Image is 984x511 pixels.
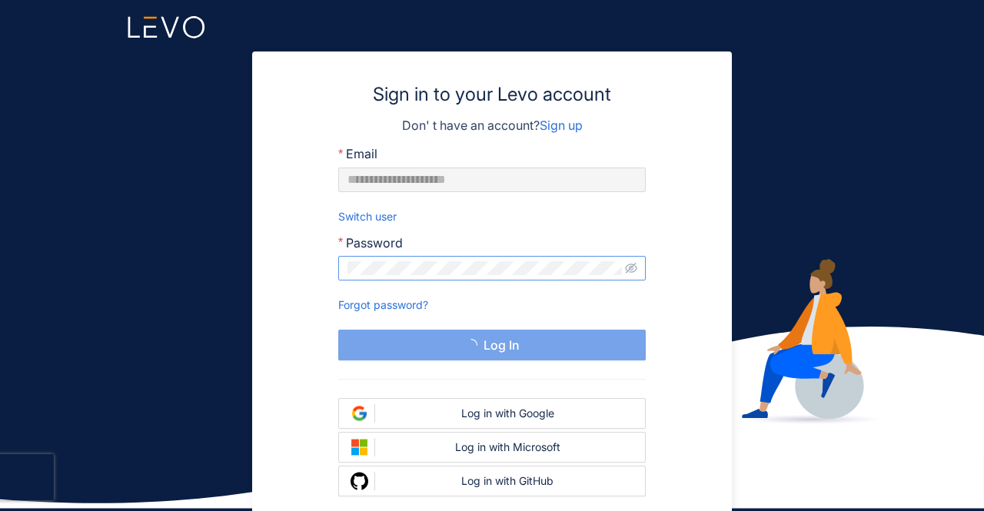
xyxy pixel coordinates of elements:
p: Don' t have an account? [283,116,701,134]
input: Password [347,261,622,275]
a: Sign up [540,118,583,133]
h3: Sign in to your Levo account [283,82,701,107]
span: eye-invisible [625,262,637,274]
label: Password [338,236,403,250]
a: Switch user [338,210,397,223]
label: Email [338,147,377,161]
span: Log In [484,338,520,352]
a: Forgot password? [338,298,428,311]
div: Log in with GitHub [381,475,633,487]
span: loading [465,339,484,351]
input: Email [338,168,646,192]
button: Log in with Microsoft [338,432,646,463]
div: Log in with Microsoft [381,441,633,453]
button: Log in with GitHub [338,466,646,496]
button: Log in with Google [338,398,646,429]
div: Log in with Google [381,407,633,420]
button: Log In [338,330,646,360]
